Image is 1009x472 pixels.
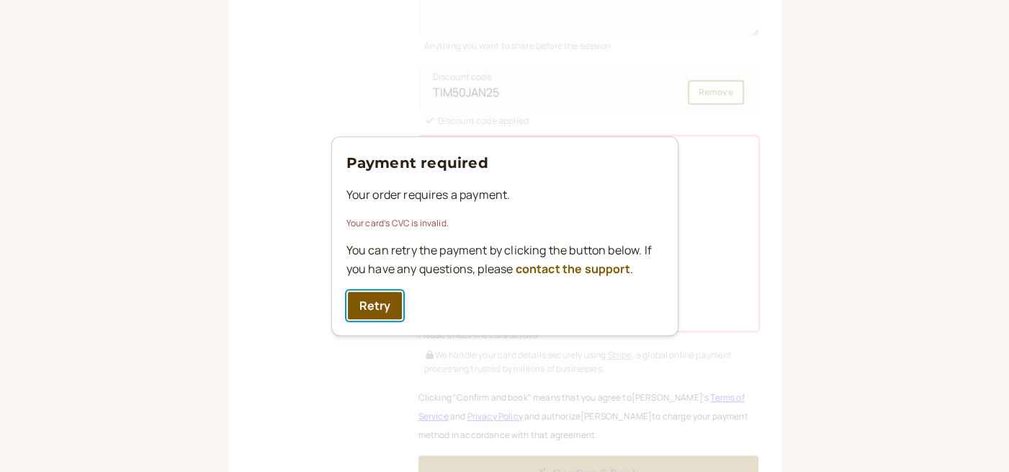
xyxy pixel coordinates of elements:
[515,261,629,277] a: contact the support
[346,151,663,174] h3: Payment required
[346,216,663,230] div: Your card’s CVC is invalid.
[346,290,404,321] button: Retry
[346,241,663,279] p: You can retry the payment by clicking the button below. If you have any questions, please .
[346,186,663,205] p: Your order requires a payment.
